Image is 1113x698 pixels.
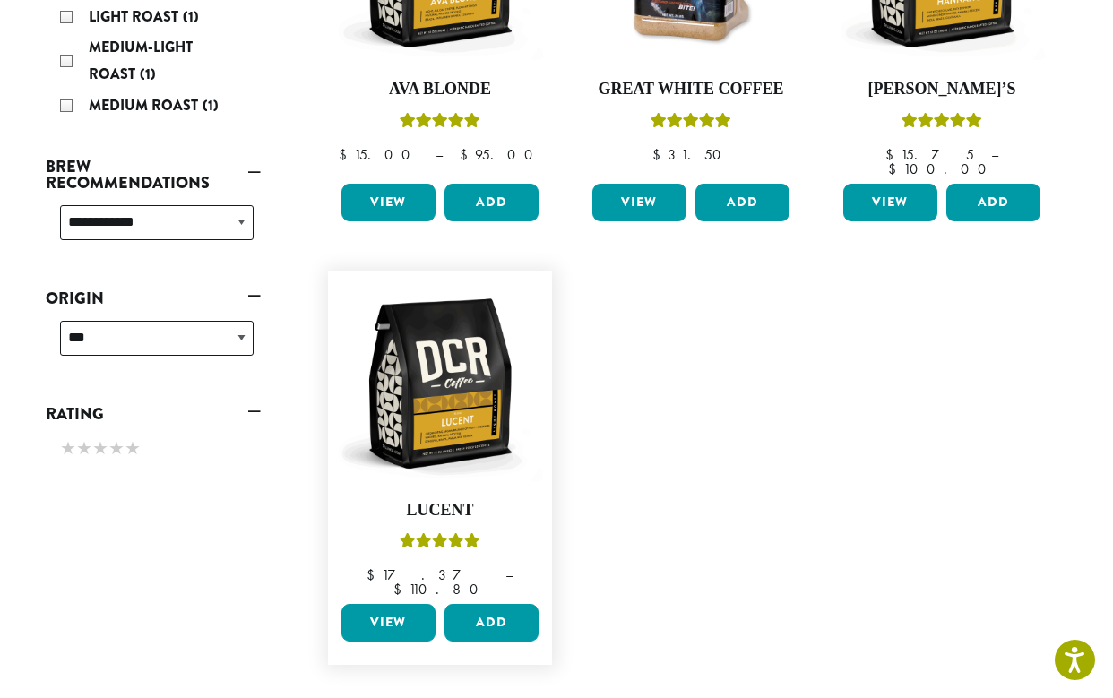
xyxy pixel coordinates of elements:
span: (1) [140,64,156,84]
div: Origin [46,314,261,377]
a: Brew Recommendations [46,151,261,198]
div: Rated 5.00 out of 5 [902,110,982,137]
span: (1) [183,6,199,27]
bdi: 15.00 [339,145,418,164]
span: Medium-Light Roast [89,37,193,84]
span: – [505,565,513,584]
a: View [341,604,436,642]
span: $ [885,145,901,164]
a: View [341,184,436,221]
span: ★ [60,435,76,461]
span: ★ [76,435,92,461]
button: Add [946,184,1040,221]
div: Rated 5.00 out of 5 [400,110,480,137]
a: View [592,184,686,221]
a: LucentRated 5.00 out of 5 [337,280,543,598]
bdi: 100.00 [888,159,995,178]
a: View [843,184,937,221]
span: – [436,145,443,164]
div: Brew Recommendations [46,198,261,262]
span: ★ [125,435,141,461]
span: ★ [92,435,108,461]
bdi: 15.75 [885,145,974,164]
span: $ [888,159,903,178]
span: $ [393,580,409,599]
span: – [991,145,998,164]
a: Origin [46,283,261,314]
h4: Great White Coffee [588,80,794,99]
bdi: 110.80 [393,580,487,599]
a: Rating [46,399,261,429]
span: (1) [203,95,219,116]
div: Rating [46,429,261,470]
bdi: 17.37 [367,565,488,584]
span: $ [367,565,382,584]
button: Add [444,184,539,221]
div: Rated 5.00 out of 5 [651,110,731,137]
span: $ [652,145,668,164]
bdi: 31.50 [652,145,729,164]
h4: [PERSON_NAME]’s [839,80,1045,99]
span: Light Roast [89,6,183,27]
bdi: 95.00 [460,145,541,164]
span: $ [460,145,475,164]
button: Add [695,184,789,221]
h4: Lucent [337,501,543,521]
span: $ [339,145,354,164]
span: Medium Roast [89,95,203,116]
button: Add [444,604,539,642]
h4: Ava Blonde [337,80,543,99]
div: Rated 5.00 out of 5 [400,530,480,557]
img: DCR-12oz-Lucent-Stock-scaled.png [337,280,543,487]
span: ★ [108,435,125,461]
